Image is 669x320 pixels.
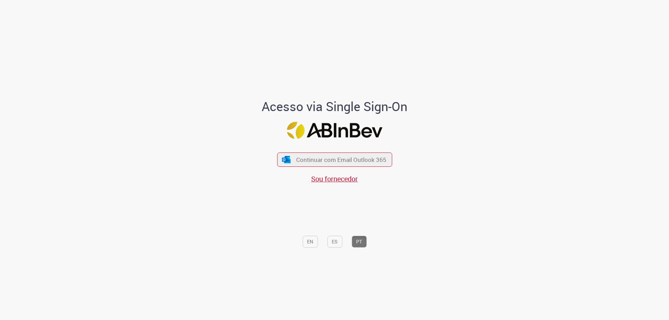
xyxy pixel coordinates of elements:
button: PT [352,236,367,248]
img: Logo ABInBev [287,122,382,139]
h1: Acesso via Single Sign-On [238,100,431,114]
img: ícone Azure/Microsoft 360 [282,156,291,163]
span: Continuar com Email Outlook 365 [296,156,386,164]
button: EN [302,236,318,248]
a: Sou fornecedor [311,174,358,184]
button: ícone Azure/Microsoft 360 Continuar com Email Outlook 365 [277,153,392,167]
button: ES [327,236,342,248]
